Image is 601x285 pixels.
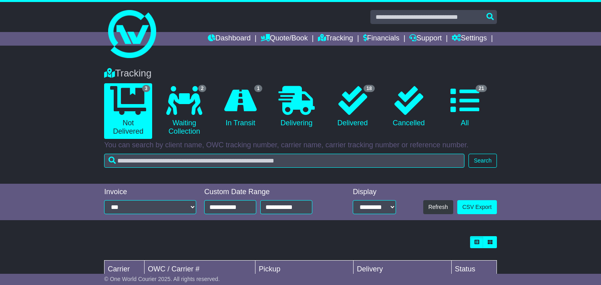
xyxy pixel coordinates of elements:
a: 3 Not Delivered [104,83,152,139]
a: Quote/Book [261,32,308,46]
a: Dashboard [208,32,251,46]
button: Search [468,154,496,168]
div: Invoice [104,188,196,197]
span: 3 [142,85,151,92]
span: 18 [364,85,374,92]
td: Pickup [255,261,354,278]
a: CSV Export [457,200,497,214]
a: 18 Delivered [329,83,377,130]
a: 21 All [441,83,489,130]
span: © One World Courier 2025. All rights reserved. [104,276,220,282]
a: Support [409,32,442,46]
a: Settings [452,32,487,46]
button: Refresh [423,200,453,214]
div: Display [353,188,396,197]
div: Tracking [100,68,501,79]
a: Cancelled [385,83,433,130]
td: Status [452,261,497,278]
span: 2 [198,85,207,92]
a: Delivering [272,83,320,130]
a: Tracking [318,32,353,46]
span: 21 [476,85,486,92]
td: Delivery [354,261,452,278]
td: OWC / Carrier # [145,261,255,278]
div: Custom Date Range [204,188,330,197]
td: Carrier [105,261,145,278]
p: You can search by client name, OWC tracking number, carrier name, carrier tracking number or refe... [104,141,497,150]
a: 1 In Transit [216,83,264,130]
a: 2 Waiting Collection [160,83,208,139]
a: Financials [363,32,400,46]
span: 1 [254,85,263,92]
